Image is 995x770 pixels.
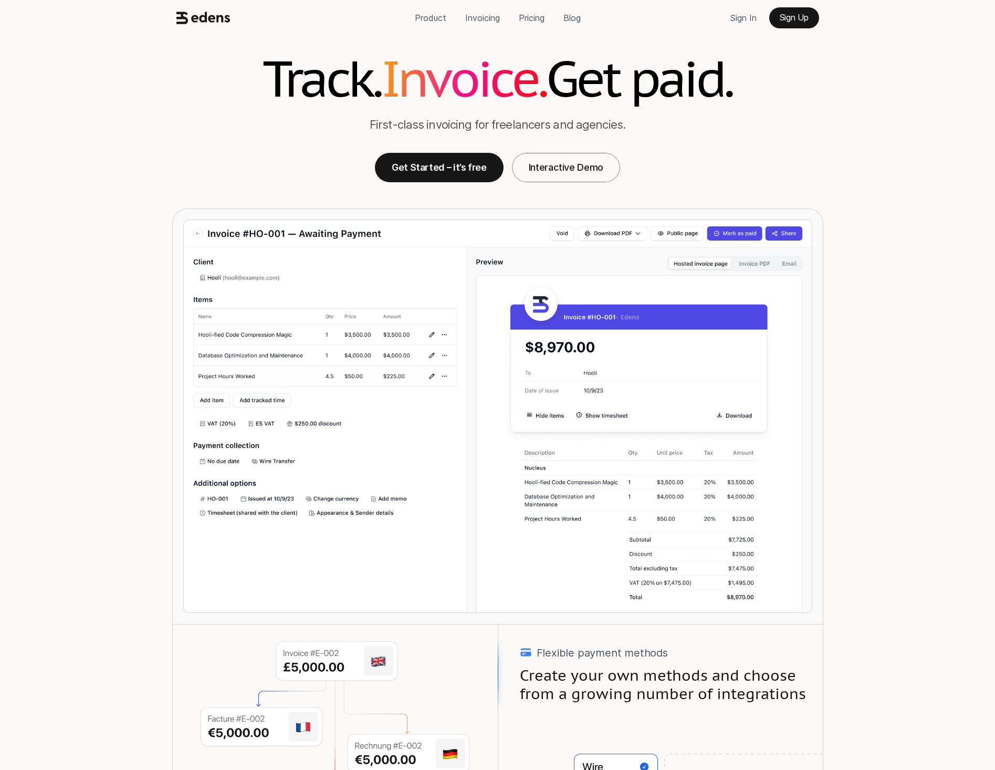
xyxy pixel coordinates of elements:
[519,10,544,26] p: Pricing
[457,7,508,28] a: Invoicing
[510,7,553,28] a: Pricing
[465,10,500,26] p: Invoicing
[537,645,668,661] p: Flexible payment methods
[520,666,807,703] h2: Create your own methods and choose from a growing number of integrations
[370,117,625,132] p: First-class invoicing for freelancers and agencies.
[263,51,381,105] h1: Track.
[375,46,552,111] span: Invoice.
[780,13,809,23] p: Sign Up
[392,162,487,173] p: Get Started – it’s free
[722,7,765,28] a: Sign In
[730,10,757,26] p: Sign In
[415,10,446,26] p: Product
[769,7,819,28] a: Sign Up
[406,7,455,28] a: Product
[529,162,603,173] p: Interactive Demo
[563,10,581,26] p: Blog
[546,51,732,105] h1: Get paid.
[555,7,589,28] a: Blog
[375,153,504,182] a: Get Started – it’s free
